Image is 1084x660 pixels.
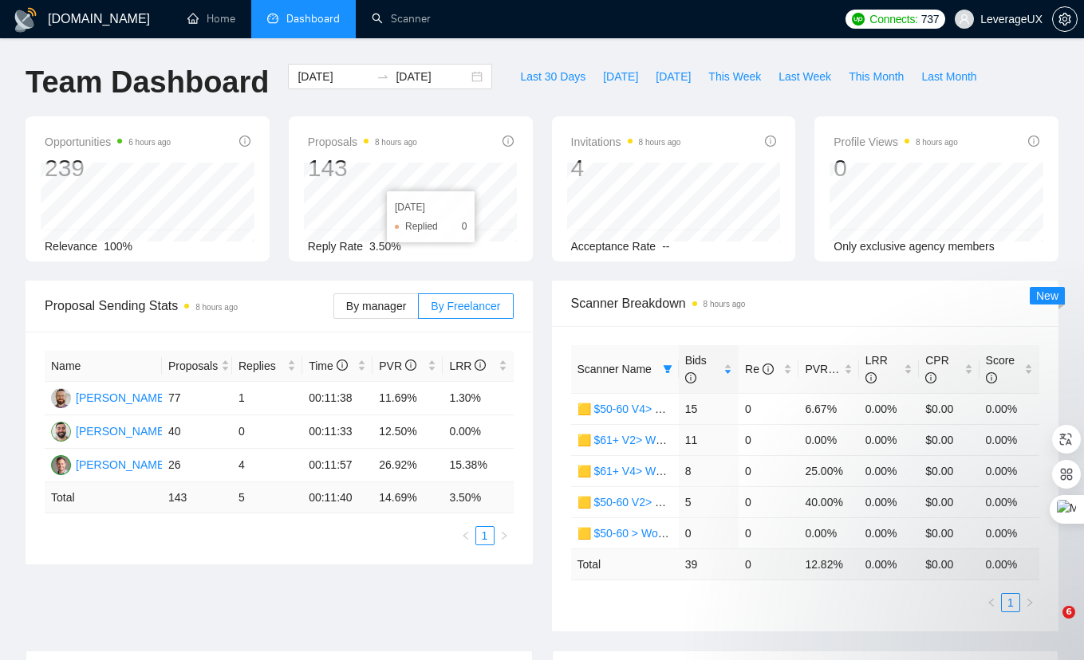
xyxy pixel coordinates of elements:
span: Proposal Sending Stats [45,296,333,316]
li: Replied [395,218,467,234]
span: filter [660,357,676,381]
li: Previous Page [456,526,475,545]
td: 0.00% [859,393,919,424]
a: RL[PERSON_NAME] [51,424,168,437]
span: -- [662,240,669,253]
button: Last Month [913,64,985,89]
td: 0 [679,517,739,548]
a: 🟨 $61+ V2> World_Design Only_Roman-UX/UI_General [577,434,863,446]
span: PVR [805,363,842,375]
td: 00:11:38 [302,382,373,415]
td: 0 [739,393,798,424]
span: right [499,531,509,540]
span: setting [1053,13,1077,26]
span: Scanner Name [577,363,652,375]
div: [PERSON_NAME] [76,422,168,440]
time: 8 hours ago [916,138,958,147]
td: 5 [679,486,739,517]
td: 1.30% [443,382,513,415]
td: $0.00 [919,455,979,486]
li: Next Page [495,526,514,545]
td: 4 [232,449,302,482]
span: Only exclusive agency members [834,240,995,253]
a: 🟨 $50-60 V4> World_Design Only_Roman-Web Design_General [577,403,904,415]
span: swap-right [376,70,389,83]
div: 239 [45,153,171,183]
span: Proposals [308,132,417,151]
td: Total [571,548,679,579]
span: info-circle [685,372,696,383]
span: Dashboard [286,12,340,26]
span: 737 [921,10,939,28]
span: 0 [462,218,467,234]
time: 8 hours ago [195,303,238,312]
td: 14.69 % [373,482,443,513]
a: searchScanner [372,12,431,26]
button: setting [1052,6,1078,32]
img: AK [51,388,71,408]
div: [DATE] [395,199,467,215]
img: upwork-logo.png [852,13,865,26]
span: Relevance [45,240,97,253]
a: 🟨 $50-60 > World_Design Only_Roman-Web Design_General [577,527,890,540]
span: Last 30 Days [520,68,585,85]
span: info-circle [503,136,514,147]
span: Replies [238,357,284,375]
span: info-circle [475,359,486,371]
iframe: Intercom live chat [1030,606,1068,644]
td: 0 [739,486,798,517]
span: Score [986,354,1015,384]
td: 15.38% [443,449,513,482]
td: 0.00% [980,393,1039,424]
span: By Freelancer [431,300,500,312]
span: user [959,14,970,25]
td: 0 [739,517,798,548]
th: Proposals [162,351,232,382]
span: LRR [865,354,888,384]
span: info-circle [1028,136,1039,147]
span: to [376,70,389,83]
span: [DATE] [603,68,638,85]
span: Acceptance Rate [571,240,656,253]
span: Last Week [779,68,831,85]
a: AK[PERSON_NAME] [51,391,168,403]
span: info-circle [763,363,774,375]
span: Last Month [921,68,976,85]
span: Time [309,359,347,372]
button: left [456,526,475,545]
div: [PERSON_NAME] [76,456,168,473]
td: 15 [679,393,739,424]
li: 1 [475,526,495,545]
span: left [461,531,471,540]
img: TV [51,455,71,475]
td: $0.00 [919,393,979,424]
td: 39 [679,548,739,579]
td: 11 [679,424,739,455]
span: Profile Views [834,132,958,151]
td: 40.00% [798,486,858,517]
span: info-circle [405,359,416,371]
div: [PERSON_NAME] [76,389,168,407]
td: 00:11:40 [302,482,373,513]
span: Reply Rate [308,240,363,253]
span: info-circle [337,359,348,371]
span: info-circle [239,136,250,147]
span: Bids [685,354,707,384]
div: 0 [834,153,958,183]
time: 8 hours ago [704,300,746,308]
a: setting [1052,13,1078,26]
td: 0.00% [980,424,1039,455]
th: Name [45,351,162,382]
td: 0.00% [443,415,513,449]
span: This Week [708,68,761,85]
td: 77 [162,382,232,415]
td: 40 [162,415,232,449]
h1: Team Dashboard [26,64,269,101]
span: info-circle [765,136,776,147]
span: Connects: [869,10,917,28]
td: 0 [739,548,798,579]
div: 143 [308,153,417,183]
td: Total [45,482,162,513]
a: 🟨 $50-60 V2> World_Design Only_Roman-Web Design_General [577,496,904,509]
button: Last Week [770,64,840,89]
